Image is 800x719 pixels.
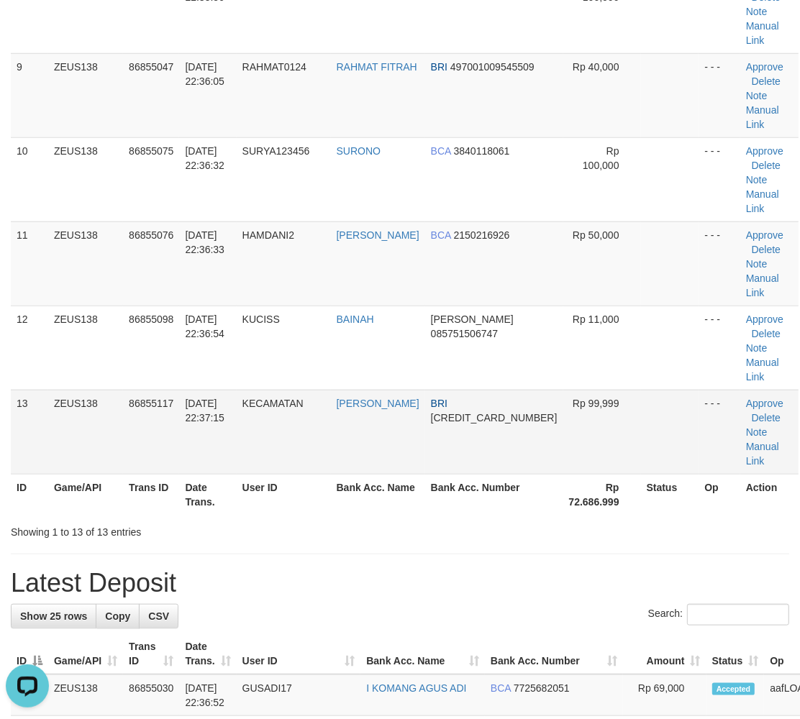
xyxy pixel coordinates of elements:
td: Rp 69,000 [623,674,706,716]
td: ZEUS138 [48,390,123,474]
td: - - - [699,53,740,137]
span: Rp 100,000 [583,145,619,171]
span: Copy 497001009545509 to clipboard [450,61,535,73]
td: [DATE] 22:36:52 [179,674,236,716]
span: Rp 11,000 [573,313,619,325]
a: BAINAH [337,313,374,325]
span: RAHMAT0124 [242,61,306,73]
span: HAMDANI2 [242,229,294,241]
span: BCA [431,229,451,241]
a: Manual Link [746,273,779,298]
td: 13 [11,390,48,474]
a: Copy [96,604,140,628]
th: ID: activate to sort column descending [11,633,48,674]
span: [DATE] 22:36:05 [185,61,224,87]
h1: Latest Deposit [11,569,789,597]
th: Amount: activate to sort column ascending [623,633,706,674]
input: Search: [687,604,789,626]
span: BCA [491,682,511,694]
a: Manual Link [746,104,779,130]
span: Rp 99,999 [573,398,619,409]
a: Note [746,426,768,438]
a: [PERSON_NAME] [337,229,419,241]
span: [DATE] 22:36:32 [185,145,224,171]
a: [PERSON_NAME] [337,398,419,409]
span: Accepted [712,683,755,695]
span: Copy 7725682051 to clipboard [514,682,570,694]
span: KUCISS [242,313,280,325]
span: 86855075 [129,145,173,157]
td: ZEUS138 [48,306,123,390]
span: [PERSON_NAME] [431,313,514,325]
span: 86855047 [129,61,173,73]
th: User ID [237,474,331,515]
a: Delete [752,160,781,171]
td: ZEUS138 [48,221,123,306]
th: Op [699,474,740,515]
a: Approve [746,61,783,73]
th: Bank Acc. Number [425,474,563,515]
th: ID [11,474,48,515]
th: Trans ID: activate to sort column ascending [123,633,179,674]
span: Copy 580201007097506 to clipboard [431,412,558,423]
th: Status: activate to sort column ascending [706,633,765,674]
a: Approve [746,398,783,409]
span: 86855076 [129,229,173,241]
td: 11 [11,221,48,306]
td: - - - [699,390,740,474]
span: BCA [431,145,451,157]
td: 86855030 [123,674,179,716]
a: Manual Link [746,441,779,467]
a: Note [746,90,768,101]
a: Approve [746,229,783,241]
button: Open LiveChat chat widget [6,6,49,49]
span: Copy 2150216926 to clipboard [454,229,510,241]
td: - - - [699,306,740,390]
td: - - - [699,221,740,306]
span: BRI [431,398,447,409]
td: 9 [11,53,48,137]
span: Rp 40,000 [573,61,619,73]
th: Bank Acc. Name [331,474,425,515]
span: KECAMATAN [242,398,304,409]
a: I KOMANG AGUS ADI [366,682,466,694]
span: [DATE] 22:36:33 [185,229,224,255]
a: Manual Link [746,20,779,46]
span: SURYA123456 [242,145,310,157]
span: Show 25 rows [20,610,87,622]
th: Action [740,474,799,515]
a: Note [746,6,768,17]
th: Game/API [48,474,123,515]
td: ZEUS138 [48,137,123,221]
span: CSV [148,610,169,622]
label: Search: [648,604,789,626]
span: 86855117 [129,398,173,409]
a: SURONO [337,145,381,157]
th: Date Trans. [179,474,236,515]
th: Date Trans.: activate to sort column ascending [179,633,236,674]
a: Note [746,174,768,186]
th: Bank Acc. Name: activate to sort column ascending [360,633,485,674]
span: 86855098 [129,313,173,325]
td: 12 [11,306,48,390]
th: Rp 72.686.999 [563,474,641,515]
th: Trans ID [123,474,179,515]
th: Game/API: activate to sort column ascending [48,633,123,674]
a: Note [746,258,768,270]
a: Delete [752,412,781,423]
a: Manual Link [746,357,779,383]
td: GUSADI17 [237,674,361,716]
td: 10 [11,137,48,221]
a: Approve [746,145,783,157]
span: [DATE] 22:36:54 [185,313,224,339]
span: BRI [431,61,447,73]
a: CSV [139,604,178,628]
th: Bank Acc. Number: activate to sort column ascending [485,633,623,674]
a: RAHMAT FITRAH [337,61,417,73]
span: Rp 50,000 [573,229,619,241]
th: Status [641,474,699,515]
a: Approve [746,313,783,325]
span: Copy 3840118061 to clipboard [454,145,510,157]
td: ZEUS138 [48,53,123,137]
a: Delete [752,244,781,255]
